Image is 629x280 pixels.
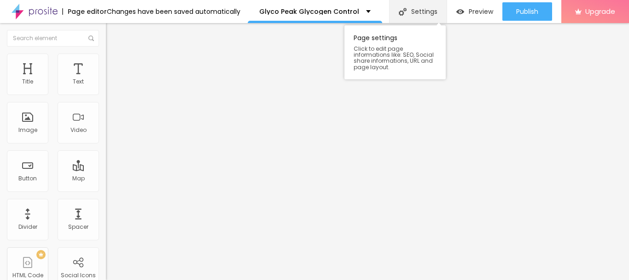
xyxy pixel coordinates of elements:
p: Glyco Peak Glycogen Control [259,8,359,15]
div: Page editor [62,8,107,15]
img: Icone [399,8,407,16]
div: Image [18,127,37,133]
span: Publish [516,8,538,15]
div: Social Icons [61,272,96,279]
input: Search element [7,30,99,47]
div: Text [73,78,84,85]
span: Click to edit page informations like: SEO, Social share informations, URL and page layout. [354,46,437,70]
img: Icone [88,36,94,41]
img: view-1.svg [456,8,464,16]
button: Publish [502,2,552,21]
div: Map [72,175,85,182]
div: Changes have been saved automatically [107,8,240,15]
span: Preview [469,8,493,15]
div: Divider [18,224,37,230]
div: HTML Code [12,272,43,279]
div: Page settings [344,25,446,79]
div: Button [18,175,37,182]
button: Preview [447,2,502,21]
div: Spacer [68,224,88,230]
iframe: Editor [106,23,629,280]
div: Video [70,127,87,133]
span: Upgrade [585,7,615,15]
div: Title [22,78,33,85]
